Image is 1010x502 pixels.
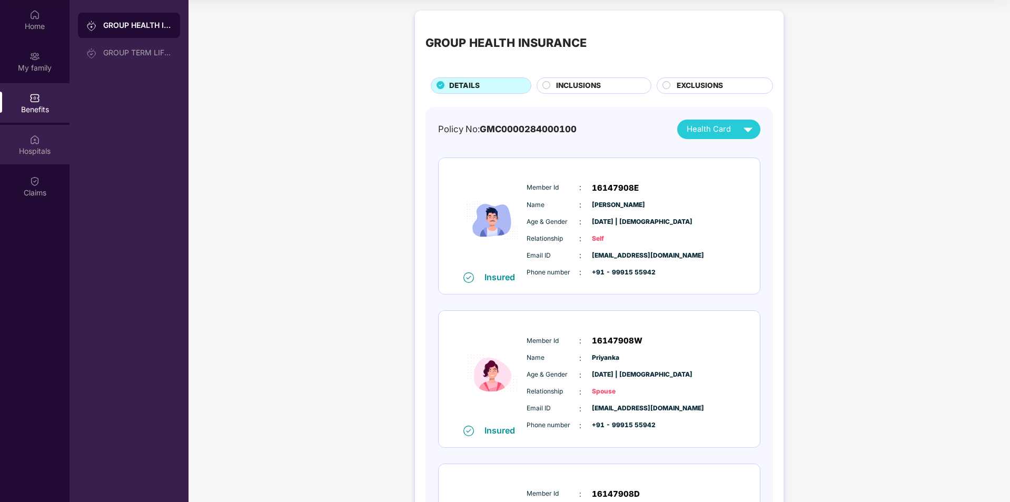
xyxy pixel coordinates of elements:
div: GROUP HEALTH INSURANCE [425,34,587,52]
span: Name [527,353,579,363]
span: : [579,267,581,278]
span: Relationship [527,234,579,244]
img: svg+xml;base64,PHN2ZyB4bWxucz0iaHR0cDovL3d3dy53My5vcmcvMjAwMC9zdmciIHdpZHRoPSIxNiIgaGVpZ2h0PSIxNi... [463,426,474,436]
div: Insured [484,272,521,282]
span: [DATE] | [DEMOGRAPHIC_DATA] [592,370,645,380]
span: Age & Gender [527,370,579,380]
span: [PERSON_NAME] [592,200,645,210]
span: : [579,386,581,398]
span: DETAILS [449,80,480,92]
span: [EMAIL_ADDRESS][DOMAIN_NAME] [592,251,645,261]
img: svg+xml;base64,PHN2ZyBpZD0iQmVuZWZpdHMiIHhtbG5zPSJodHRwOi8vd3d3LnczLm9yZy8yMDAwL3N2ZyIgd2lkdGg9Ij... [29,93,40,103]
span: : [579,233,581,244]
span: Member Id [527,336,579,346]
img: icon [461,169,524,272]
span: : [579,352,581,364]
div: Insured [484,425,521,436]
span: EXCLUSIONS [677,80,723,92]
span: [DATE] | [DEMOGRAPHIC_DATA] [592,217,645,227]
span: : [579,403,581,415]
img: svg+xml;base64,PHN2ZyB3aWR0aD0iMjAiIGhlaWdodD0iMjAiIHZpZXdCb3g9IjAgMCAyMCAyMCIgZmlsbD0ibm9uZSIgeG... [29,51,40,62]
span: Member Id [527,183,579,193]
span: +91 - 99915 55942 [592,268,645,278]
img: svg+xml;base64,PHN2ZyBpZD0iSG9tZSIgeG1sbnM9Imh0dHA6Ly93d3cudzMub3JnLzIwMDAvc3ZnIiB3aWR0aD0iMjAiIG... [29,9,40,20]
span: Health Card [687,123,731,135]
div: Policy No: [438,122,577,136]
img: svg+xml;base64,PHN2ZyB4bWxucz0iaHR0cDovL3d3dy53My5vcmcvMjAwMC9zdmciIHdpZHRoPSIxNiIgaGVpZ2h0PSIxNi... [463,272,474,283]
span: : [579,250,581,261]
img: icon [461,322,524,425]
span: 16147908D [592,488,640,500]
img: svg+xml;base64,PHN2ZyBpZD0iSG9zcGl0YWxzIiB4bWxucz0iaHR0cDovL3d3dy53My5vcmcvMjAwMC9zdmciIHdpZHRoPS... [29,134,40,145]
span: Email ID [527,403,579,414]
span: : [579,216,581,228]
span: : [579,335,581,347]
span: Member Id [527,489,579,499]
span: [EMAIL_ADDRESS][DOMAIN_NAME] [592,403,645,414]
img: svg+xml;base64,PHN2ZyB3aWR0aD0iMjAiIGhlaWdodD0iMjAiIHZpZXdCb3g9IjAgMCAyMCAyMCIgZmlsbD0ibm9uZSIgeG... [86,48,97,58]
span: 16147908E [592,182,639,194]
span: Priyanka [592,353,645,363]
span: Email ID [527,251,579,261]
span: Name [527,200,579,210]
span: : [579,182,581,193]
span: Age & Gender [527,217,579,227]
span: Relationship [527,387,579,397]
img: svg+xml;base64,PHN2ZyB4bWxucz0iaHR0cDovL3d3dy53My5vcmcvMjAwMC9zdmciIHZpZXdCb3g9IjAgMCAyNCAyNCIgd2... [739,120,757,139]
span: : [579,488,581,500]
div: GROUP TERM LIFE INSURANCE [103,48,172,57]
span: : [579,420,581,431]
span: +91 - 99915 55942 [592,420,645,430]
span: Self [592,234,645,244]
span: INCLUSIONS [556,80,601,92]
span: Phone number [527,420,579,430]
button: Health Card [677,120,760,139]
img: svg+xml;base64,PHN2ZyB3aWR0aD0iMjAiIGhlaWdodD0iMjAiIHZpZXdCb3g9IjAgMCAyMCAyMCIgZmlsbD0ibm9uZSIgeG... [86,21,97,31]
div: GROUP HEALTH INSURANCE [103,20,172,31]
span: GMC0000284000100 [480,124,577,134]
img: svg+xml;base64,PHN2ZyBpZD0iQ2xhaW0iIHhtbG5zPSJodHRwOi8vd3d3LnczLm9yZy8yMDAwL3N2ZyIgd2lkdGg9IjIwIi... [29,176,40,186]
span: 16147908W [592,334,642,347]
span: Spouse [592,387,645,397]
span: Phone number [527,268,579,278]
span: : [579,199,581,211]
span: : [579,369,581,381]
